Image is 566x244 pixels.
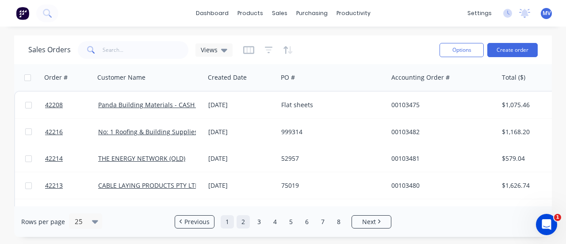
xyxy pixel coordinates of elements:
[98,128,198,136] a: No: 1 Roofing & Building Supplies
[281,128,379,136] div: 999314
[268,7,292,20] div: sales
[175,217,214,226] a: Previous page
[281,181,379,190] div: 75019
[316,215,329,229] a: Page 7
[362,217,376,226] span: Next
[391,181,490,190] div: 00103480
[45,199,98,226] a: 42212
[201,45,218,54] span: Views
[184,217,210,226] span: Previous
[502,154,554,163] div: $579.04
[543,9,551,17] span: MV
[536,214,557,235] iframe: Intercom live chat
[98,154,185,163] a: THE ENERGY NETWORK (QLD)
[554,214,561,221] span: 1
[45,181,63,190] span: 42213
[45,119,98,145] a: 42216
[237,215,250,229] a: Page 2 is your current page
[300,215,314,229] a: Page 6
[45,172,98,199] a: 42213
[284,215,298,229] a: Page 5
[98,101,210,109] a: Panda Building Materials - CASH SALE
[268,215,282,229] a: Page 4
[103,41,189,59] input: Search...
[391,73,450,82] div: Accounting Order #
[208,101,274,109] div: [DATE]
[332,7,375,20] div: productivity
[332,215,345,229] a: Page 8
[502,181,554,190] div: $1,626.74
[221,215,234,229] a: Page 1
[391,128,490,136] div: 00103482
[16,7,29,20] img: Factory
[191,7,233,20] a: dashboard
[391,101,490,109] div: 00103475
[487,43,538,57] button: Create order
[502,101,554,109] div: $1,075.46
[502,128,554,136] div: $1,168.20
[292,7,332,20] div: purchasing
[28,46,71,54] h1: Sales Orders
[233,7,268,20] div: products
[252,215,266,229] a: Page 3
[502,73,525,82] div: Total ($)
[45,128,63,136] span: 42216
[208,154,274,163] div: [DATE]
[391,154,490,163] div: 00103481
[171,215,395,229] ul: Pagination
[352,217,391,226] a: Next page
[45,101,63,109] span: 42208
[44,73,68,82] div: Order #
[208,181,274,190] div: [DATE]
[208,128,274,136] div: [DATE]
[440,43,484,57] button: Options
[98,181,199,190] a: CABLE LAYING PRODUCTS PTY LTD
[281,101,379,109] div: Flat sheets
[97,73,145,82] div: Customer Name
[281,73,295,82] div: PO #
[21,217,65,226] span: Rows per page
[45,92,98,118] a: 42208
[45,145,98,172] a: 42214
[45,154,63,163] span: 42214
[208,73,247,82] div: Created Date
[463,7,496,20] div: settings
[281,154,379,163] div: 52957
